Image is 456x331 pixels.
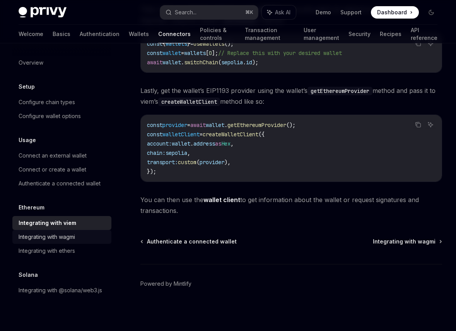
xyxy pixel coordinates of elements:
[19,270,38,280] h5: Solana
[12,244,111,258] a: Integrating with ethers
[175,8,196,17] div: Search...
[12,149,111,163] a: Connect an external wallet
[19,111,81,121] div: Configure wallet options
[184,50,206,57] span: wallets
[411,25,437,43] a: API reference
[19,135,36,145] h5: Usage
[200,25,236,43] a: Policies & controls
[209,50,212,57] span: 0
[413,38,423,48] button: Copy the contents from the code block
[19,7,67,18] img: dark logo
[203,196,240,204] a: wallet client
[147,159,178,166] span: transport:
[19,25,43,43] a: Welcome
[187,122,190,129] span: =
[340,9,362,16] a: Support
[19,179,101,188] div: Authenticate a connected wallet
[243,59,246,66] span: .
[200,131,203,138] span: =
[147,140,172,147] span: account:
[371,6,419,19] a: Dashboard
[425,120,436,130] button: Ask AI
[221,140,231,147] span: Hex
[19,58,43,67] div: Overview
[12,283,111,297] a: Integrating with @solana/web3.js
[224,122,227,129] span: .
[190,140,193,147] span: .
[147,131,162,138] span: const
[304,25,339,43] a: User management
[53,25,70,43] a: Basics
[19,165,86,174] div: Connect or create a wallet
[19,98,75,107] div: Configure chain types
[129,25,149,43] a: Wallets
[12,177,111,190] a: Authenticate a connected wallet
[162,122,187,129] span: provider
[19,203,44,212] h5: Ethereum
[227,122,286,129] span: getEthereumProvider
[218,59,221,66] span: (
[160,5,258,19] button: Search...⌘K
[19,151,87,160] div: Connect an external wallet
[224,159,231,166] span: ),
[19,246,75,256] div: Integrating with ethers
[193,40,224,47] span: useWallets
[158,98,220,106] code: createWalletClient
[200,159,224,166] span: provider
[425,6,437,19] button: Toggle dark mode
[12,216,111,230] a: Integrating with viem
[181,59,184,66] span: .
[245,25,294,43] a: Transaction management
[425,38,436,48] button: Ask AI
[377,9,407,16] span: Dashboard
[215,140,221,147] span: as
[147,59,162,66] span: await
[162,131,200,138] span: walletClient
[413,120,423,130] button: Copy the contents from the code block
[140,194,442,216] span: You can then use the to get information about the wallet or request signatures and transactions.
[12,56,111,70] a: Overview
[147,149,166,156] span: chain:
[140,85,442,107] span: Lastly, get the wallet’s EIP1193 provider using the wallet’s method and pass it to viem’s method ...
[212,50,218,57] span: ];
[19,232,75,242] div: Integrating with wagmi
[193,140,215,147] span: address
[178,159,196,166] span: custom
[190,40,193,47] span: =
[158,25,191,43] a: Connectors
[252,59,258,66] span: );
[166,40,187,47] span: wallets
[224,40,234,47] span: ();
[187,149,190,156] span: ,
[147,168,156,175] span: });
[19,82,35,91] h5: Setup
[187,40,190,47] span: }
[307,87,372,95] code: getEthereumProvider
[258,131,265,138] span: ({
[373,238,441,245] a: Integrating with wagmi
[147,40,162,47] span: const
[12,230,111,244] a: Integrating with wagmi
[162,50,181,57] span: wallet
[275,9,290,16] span: Ask AI
[221,59,243,66] span: sepolia
[196,159,200,166] span: (
[172,140,190,147] span: wallet
[19,286,102,295] div: Integrating with @solana/web3.js
[380,25,401,43] a: Recipes
[373,238,436,245] span: Integrating with wagmi
[203,131,258,138] span: createWalletClient
[181,50,184,57] span: =
[190,122,206,129] span: await
[246,59,252,66] span: id
[184,59,218,66] span: switchChain
[12,163,111,177] a: Connect or create a wallet
[166,149,187,156] span: sepolia
[162,40,166,47] span: {
[147,50,162,57] span: const
[206,122,224,129] span: wallet
[348,25,371,43] a: Security
[147,122,162,129] span: const
[262,5,296,19] button: Ask AI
